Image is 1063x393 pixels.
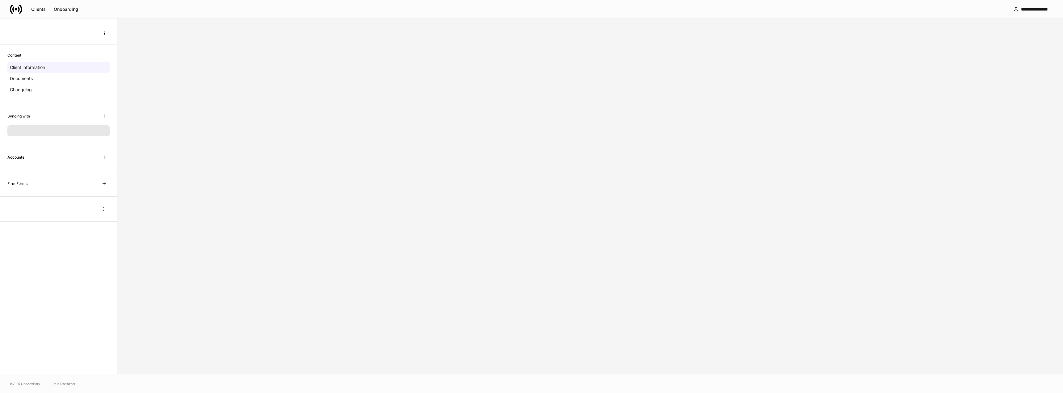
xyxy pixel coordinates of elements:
h6: Content [7,52,21,58]
h6: Firm Forms [7,181,28,186]
button: Clients [27,4,50,14]
p: Documents [10,75,33,82]
span: © 2025 OneAdvisory [10,381,40,386]
h6: Syncing with [7,113,30,119]
h6: Accounts [7,154,24,160]
a: Documents [7,73,110,84]
a: Changelog [7,84,110,95]
a: Data Disclaimer [53,381,75,386]
p: Client information [10,64,45,70]
div: Clients [31,7,46,11]
p: Changelog [10,87,32,93]
div: Onboarding [54,7,78,11]
a: Client information [7,62,110,73]
button: Onboarding [50,4,82,14]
